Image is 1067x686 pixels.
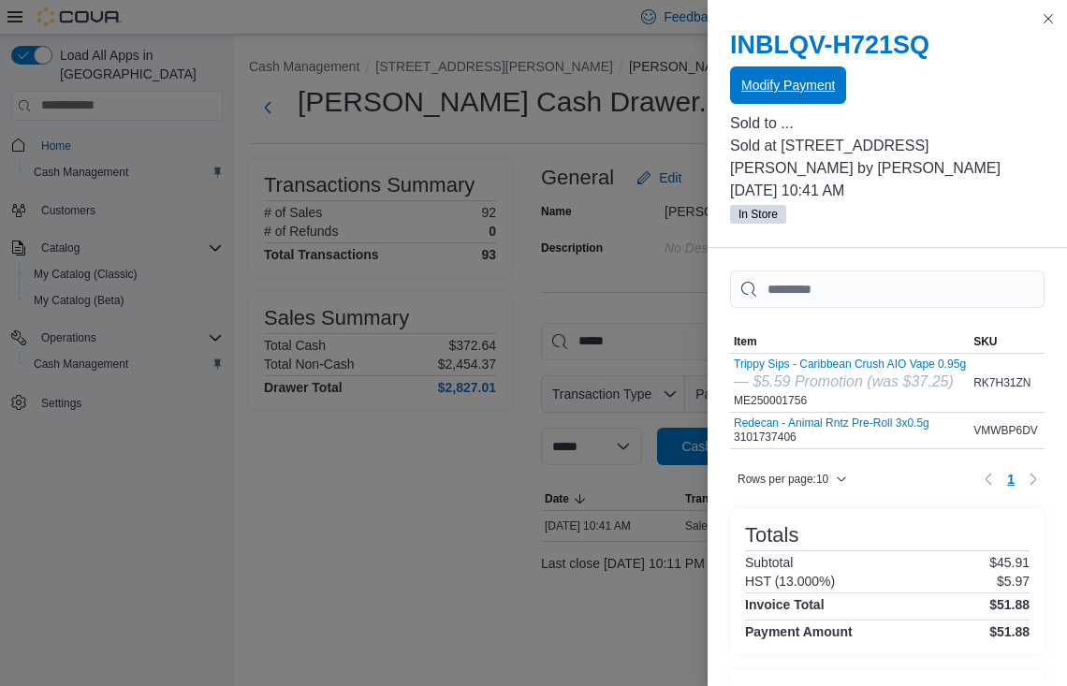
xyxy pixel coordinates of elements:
span: SKU [973,334,997,349]
span: 1 [1007,470,1015,489]
h6: HST (13.000%) [745,574,835,589]
div: ME250001756 [734,358,966,408]
div: — $5.59 Promotion (was $37.25) [734,371,966,393]
h2: INBLQV-H721SQ [730,30,1045,60]
button: Close this dialog [1037,7,1060,30]
span: In Store [738,206,778,223]
p: Sold to ... [730,112,1045,135]
button: Redecan - Animal Rntz Pre-Roll 3x0.5g [734,416,929,430]
div: 3101737406 [734,416,929,445]
button: Trippy Sips - Caribbean Crush AIO Vape 0.95g [734,358,966,371]
span: Item [734,334,757,349]
button: SKU [970,330,1042,353]
span: Modify Payment [741,76,835,95]
p: $45.91 [989,555,1030,570]
button: Modify Payment [730,66,846,104]
h4: $51.88 [989,624,1030,639]
button: Rows per page:10 [730,468,855,490]
p: [DATE] 10:41 AM [730,180,1045,202]
button: Page 1 of 1 [1000,464,1022,494]
h3: Totals [745,524,798,547]
span: RK7H31ZN [973,375,1030,390]
ul: Pagination for table: MemoryTable from EuiInMemoryTable [1000,464,1022,494]
button: Previous page [977,468,1000,490]
span: VMWBP6DV [973,423,1038,438]
button: Item [730,330,970,353]
button: Next page [1022,468,1045,490]
span: Rows per page : 10 [738,472,828,487]
span: In Store [730,205,786,224]
h4: $51.88 [989,597,1030,612]
nav: Pagination for table: MemoryTable from EuiInMemoryTable [977,464,1045,494]
p: Sold at [STREET_ADDRESS][PERSON_NAME] by [PERSON_NAME] [730,135,1045,180]
input: This is a search bar. As you type, the results lower in the page will automatically filter. [730,270,1045,308]
h4: Payment Amount [745,624,853,639]
p: $5.97 [997,574,1030,589]
h6: Subtotal [745,555,793,570]
h4: Invoice Total [745,597,825,612]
